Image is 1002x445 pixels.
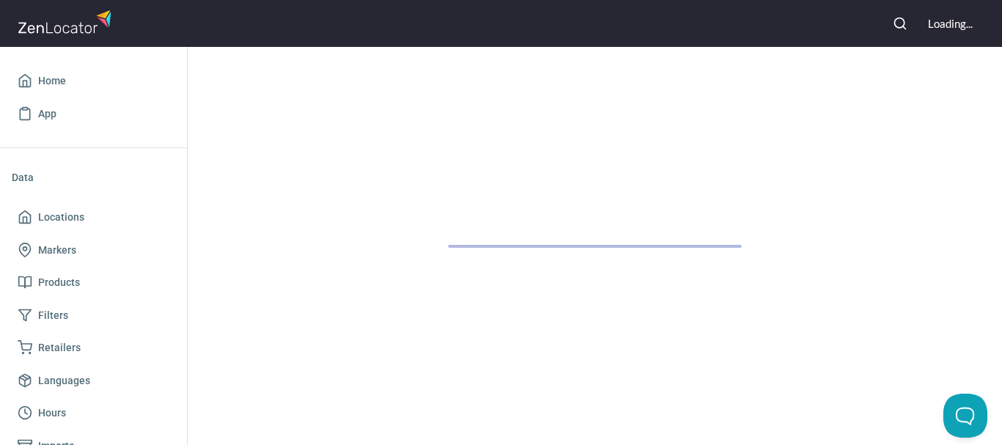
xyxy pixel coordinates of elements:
[38,306,68,325] span: Filters
[38,72,66,90] span: Home
[38,105,56,123] span: App
[12,160,175,195] li: Data
[12,98,175,130] a: App
[12,201,175,234] a: Locations
[12,331,175,364] a: Retailers
[38,208,84,227] span: Locations
[18,6,116,37] img: zenlocator
[943,394,987,438] iframe: Toggle Customer Support
[38,273,80,292] span: Products
[38,372,90,390] span: Languages
[38,339,81,357] span: Retailers
[38,241,76,260] span: Markers
[12,65,175,98] a: Home
[38,404,66,422] span: Hours
[12,299,175,332] a: Filters
[928,16,973,32] div: Loading...
[884,7,916,40] button: Search
[12,397,175,430] a: Hours
[12,234,175,267] a: Markers
[12,364,175,397] a: Languages
[12,266,175,299] a: Products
